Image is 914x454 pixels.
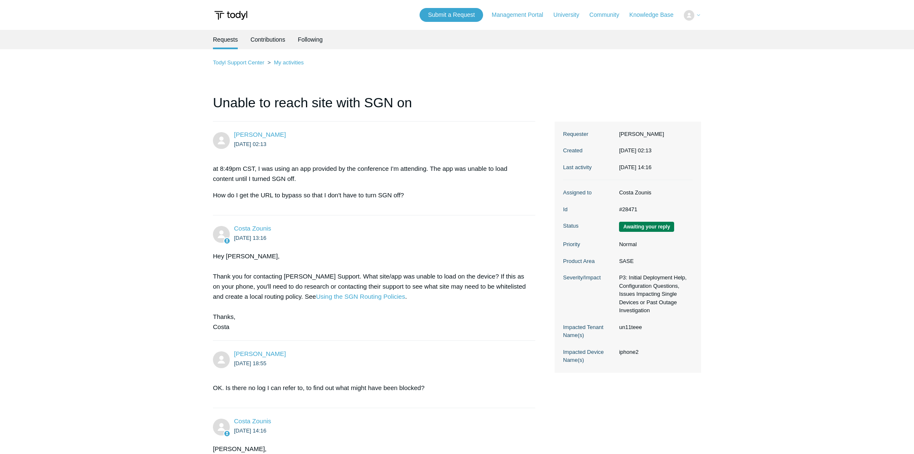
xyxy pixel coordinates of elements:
a: Submit a Request [420,8,483,22]
span: Stephen Yeoh [234,131,286,138]
dt: Product Area [563,257,615,265]
a: Using the SGN Routing Policies [316,293,405,300]
dt: Id [563,205,615,214]
time: 2025-09-27T13:16:40Z [234,235,266,241]
p: How do I get the URL to bypass so that I don't have to turn SGN off? [213,190,527,200]
a: Management Portal [492,11,552,19]
a: [PERSON_NAME] [234,131,286,138]
a: Contributions [250,30,285,49]
a: [PERSON_NAME] [234,350,286,357]
p: at 8:49pm CST, I was using an app provided by the conference I'm attending. The app was unable to... [213,164,527,184]
a: Todyl Support Center [213,59,264,66]
h1: Unable to reach site with SGN on [213,93,535,122]
time: 2025-09-27T18:55:35Z [234,360,266,366]
dt: Priority [563,240,615,249]
dd: SASE [615,257,693,265]
dt: Last activity [563,163,615,172]
div: Hey [PERSON_NAME], Thank you for contacting [PERSON_NAME] Support. What site/app was unable to lo... [213,251,527,332]
dd: Normal [615,240,693,249]
dt: Impacted Device Name(s) [563,348,615,364]
dd: Costa Zounis [615,189,693,197]
span: Stephen Yeoh [234,350,286,357]
dd: iphone2 [615,348,693,356]
a: University [553,11,587,19]
time: 2025-09-27T02:13:33Z [234,141,266,147]
a: Costa Zounis [234,225,271,232]
span: We are waiting for you to respond [619,222,674,232]
dd: [PERSON_NAME] [615,130,693,138]
a: Following [298,30,323,49]
a: My activities [274,59,304,66]
li: Requests [213,30,238,49]
li: My activities [266,59,304,66]
time: 2025-09-27T02:13:33+00:00 [619,147,651,154]
dd: P3: Initial Deployment Help, Configuration Questions, Issues Impacting Single Devices or Past Out... [615,273,693,315]
dd: #28471 [615,205,693,214]
li: Todyl Support Center [213,59,266,66]
dt: Assigned to [563,189,615,197]
a: Knowledge Base [630,11,682,19]
time: 2025-09-29T14:16:31+00:00 [619,164,651,170]
dt: Severity/Impact [563,273,615,282]
a: Community [590,11,628,19]
dt: Status [563,222,615,230]
dt: Created [563,146,615,155]
p: OK. Is there no log I can refer to, to find out what might have been blocked? [213,383,527,393]
dt: Requester [563,130,615,138]
dt: Impacted Tenant Name(s) [563,323,615,340]
img: Todyl Support Center Help Center home page [213,8,249,23]
dd: un11teee [615,323,693,332]
time: 2025-09-29T14:16:31Z [234,427,266,434]
a: Costa Zounis [234,417,271,425]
